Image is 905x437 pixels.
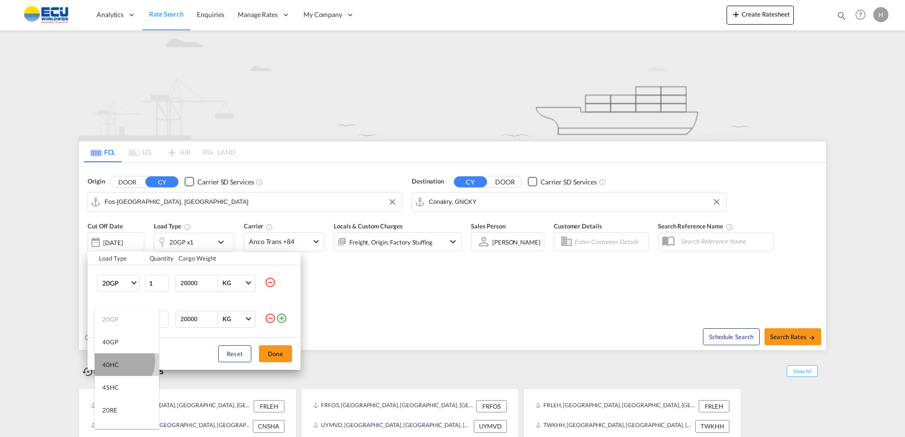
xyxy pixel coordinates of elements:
[102,315,118,323] div: 20GP
[102,338,118,346] div: 40GP
[102,383,119,392] div: 45HC
[102,428,117,437] div: 40RE
[102,360,119,369] div: 40HC
[102,406,117,414] div: 20RE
